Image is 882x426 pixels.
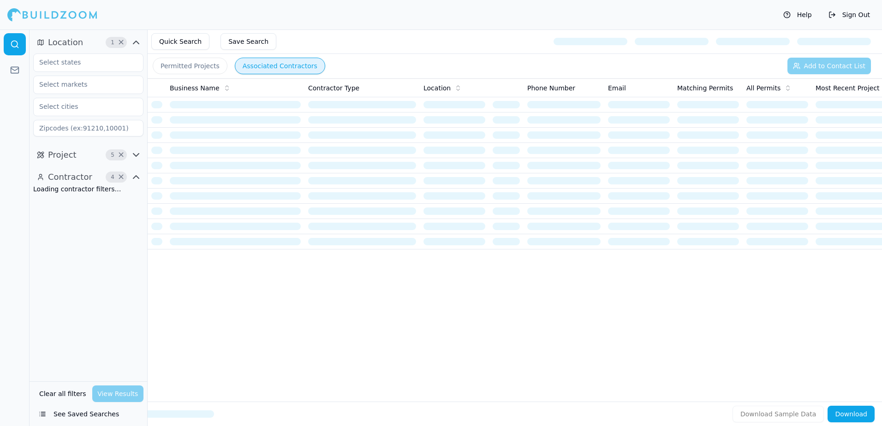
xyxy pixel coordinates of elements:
[677,83,733,93] span: Matching Permits
[151,33,209,50] button: Quick Search
[34,98,131,115] input: Select cities
[33,120,143,136] input: Zipcodes (ex:91210,10001)
[48,171,92,183] span: Contractor
[824,7,875,22] button: Sign Out
[308,83,359,93] span: Contractor Type
[816,83,880,93] span: Most Recent Project
[828,406,875,422] button: Download
[153,58,227,74] button: Permitted Projects
[33,148,143,162] button: Project5Clear Project filters
[48,148,77,161] span: Project
[33,170,143,184] button: Contractor4Clear Contractor filters
[423,83,451,93] span: Location
[118,153,125,157] span: Clear Project filters
[746,83,781,93] span: All Permits
[108,150,117,160] span: 5
[33,406,143,422] button: See Saved Searches
[48,36,83,49] span: Location
[108,38,117,47] span: 1
[118,175,125,179] span: Clear Contractor filters
[108,172,117,182] span: 4
[34,54,131,71] input: Select states
[37,385,89,402] button: Clear all filters
[118,40,125,45] span: Clear Location filters
[33,35,143,50] button: Location1Clear Location filters
[33,184,143,194] div: Loading contractor filters…
[235,58,325,74] button: Associated Contractors
[779,7,816,22] button: Help
[170,83,220,93] span: Business Name
[220,33,276,50] button: Save Search
[527,83,575,93] span: Phone Number
[608,83,626,93] span: Email
[34,76,131,93] input: Select markets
